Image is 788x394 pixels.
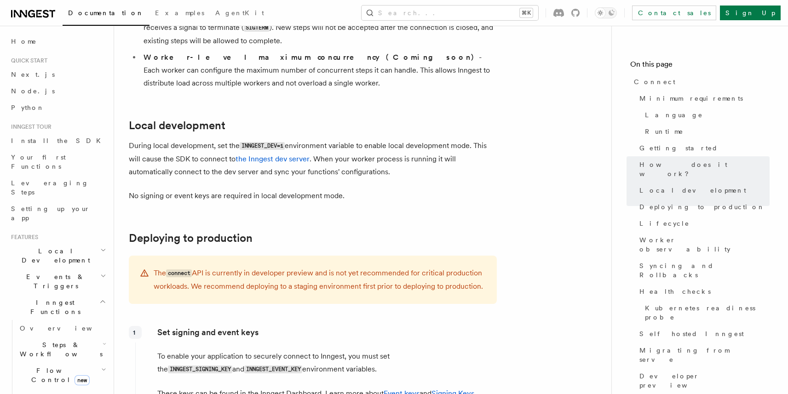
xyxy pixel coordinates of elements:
[244,365,302,373] code: INNGEST_EVENT_KEY
[641,107,770,123] a: Language
[645,127,684,136] span: Runtime
[129,232,253,245] a: Deploying to production
[7,175,108,200] a: Leveraging Steps
[141,51,497,90] li: - Each worker can configure the maximum number of concurrent steps it can handle. This allows Inn...
[11,179,89,196] span: Leveraging Steps
[636,156,770,182] a: How does it work?
[11,137,106,144] span: Install the SDK
[636,215,770,232] a: Lifecycle
[215,9,264,17] span: AgentKit
[7,57,47,64] span: Quick start
[16,362,108,388] button: Flow Controlnew
[636,140,770,156] a: Getting started
[634,77,675,86] span: Connect
[7,83,108,99] a: Node.js
[641,123,770,140] a: Runtime
[7,272,100,291] span: Events & Triggers
[636,342,770,368] a: Migrating from serve
[154,267,486,293] p: The API is currently in developer preview and is not yet recommended for critical production work...
[16,366,101,384] span: Flow Control
[645,303,770,322] span: Kubernetes readiness probe
[7,132,108,149] a: Install the SDK
[244,24,270,32] code: SIGTERM
[129,119,225,132] a: Local development
[7,298,99,316] span: Inngest Functions
[636,325,770,342] a: Self hosted Inngest
[639,261,770,280] span: Syncing and Rollbacks
[636,232,770,257] a: Worker observability
[7,149,108,175] a: Your first Functions
[520,8,533,17] kbd: ⌘K
[639,143,718,153] span: Getting started
[157,326,496,339] p: Set signing and event keys
[7,268,108,294] button: Events & Triggers
[11,37,37,46] span: Home
[166,269,192,277] code: connect
[168,365,232,373] code: INNGEST_SIGNING_KEY
[16,337,108,362] button: Steps & Workflows
[639,186,746,195] span: Local development
[7,123,52,131] span: Inngest tour
[155,9,204,17] span: Examples
[636,90,770,107] a: Minimum requirements
[636,182,770,199] a: Local development
[240,142,285,150] code: INNGEST_DEV=1
[7,243,108,268] button: Local Development
[639,94,743,103] span: Minimum requirements
[16,340,103,359] span: Steps & Workflows
[7,246,100,265] span: Local Development
[362,6,538,20] button: Search...⌘K
[141,8,497,47] li: - The connection will gracefully shutdown when the app receives a signal to terminate ( ). New st...
[68,9,144,17] span: Documentation
[7,234,38,241] span: Features
[7,294,108,320] button: Inngest Functions
[7,33,108,50] a: Home
[157,350,496,376] p: To enable your application to securely connect to Inngest, you must set the and environment varia...
[7,200,108,226] a: Setting up your app
[7,99,108,116] a: Python
[639,287,711,296] span: Health checks
[639,346,770,364] span: Migrating from serve
[11,154,66,170] span: Your first Functions
[639,219,690,228] span: Lifecycle
[636,283,770,300] a: Health checks
[639,202,765,211] span: Deploying to production
[11,71,55,78] span: Next.js
[7,66,108,83] a: Next.js
[636,257,770,283] a: Syncing and Rollbacks
[20,325,115,332] span: Overview
[11,205,90,222] span: Setting up your app
[129,139,497,178] p: During local development, set the environment variable to enable local development mode. This wil...
[16,320,108,337] a: Overview
[63,3,150,26] a: Documentation
[639,235,770,254] span: Worker observability
[632,6,716,20] a: Contact sales
[720,6,781,20] a: Sign Up
[636,368,770,394] a: Developer preview
[144,53,479,62] strong: Worker-level maximum concurrency (Coming soon)
[595,7,617,18] button: Toggle dark mode
[129,189,497,202] p: No signing or event keys are required in local development mode.
[641,300,770,325] a: Kubernetes readiness probe
[636,199,770,215] a: Deploying to production
[639,160,770,178] span: How does it work?
[639,329,744,338] span: Self hosted Inngest
[645,110,703,120] span: Language
[75,375,90,385] span: new
[11,104,45,111] span: Python
[150,3,210,25] a: Examples
[210,3,270,25] a: AgentKit
[129,326,142,339] div: 1
[630,59,770,74] h4: On this page
[236,154,310,163] a: the Inngest dev server
[639,371,770,390] span: Developer preview
[630,74,770,90] a: Connect
[11,87,55,95] span: Node.js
